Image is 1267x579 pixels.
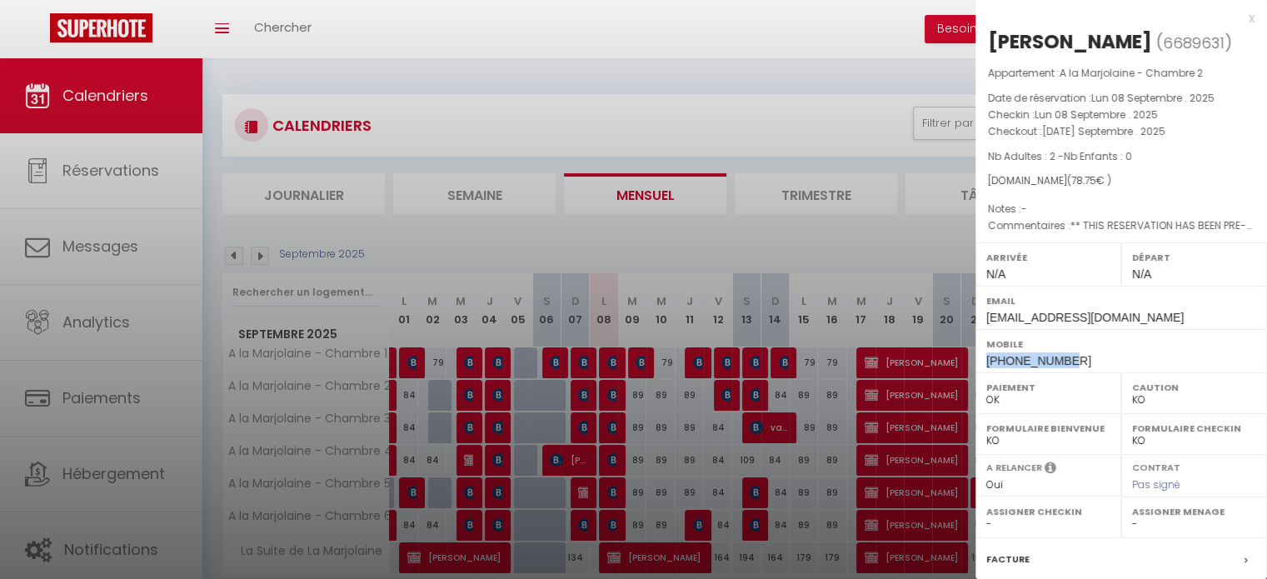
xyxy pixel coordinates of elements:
label: Assigner Checkin [986,503,1110,520]
label: A relancer [986,461,1042,475]
button: Ouvrir le widget de chat LiveChat [13,7,63,57]
span: ( ) [1156,31,1232,54]
span: Lun 08 Septembre . 2025 [1091,91,1215,105]
label: Paiement [986,379,1110,396]
div: x [975,8,1255,28]
p: Date de réservation : [988,90,1255,107]
span: Lun 08 Septembre . 2025 [1035,107,1158,122]
span: N/A [1132,267,1151,281]
span: A la Marjolaine - Chambre 2 [1060,66,1203,80]
p: Checkin : [988,107,1255,123]
label: Mobile [986,336,1256,352]
span: - [1021,202,1027,216]
span: [PHONE_NUMBER] [986,354,1091,367]
label: Formulaire Checkin [1132,420,1256,437]
label: Email [986,292,1256,309]
div: [PERSON_NAME] [988,28,1152,55]
p: Appartement : [988,65,1255,82]
span: Nb Adultes : 2 - [988,149,1132,163]
label: Caution [1132,379,1256,396]
label: Départ [1132,249,1256,266]
i: Sélectionner OUI si vous souhaiter envoyer les séquences de messages post-checkout [1045,461,1056,479]
span: Pas signé [1132,477,1180,492]
p: Commentaires : [988,217,1255,234]
label: Arrivée [986,249,1110,266]
p: Notes : [988,201,1255,217]
label: Assigner Menage [1132,503,1256,520]
span: 78.75 [1071,173,1096,187]
div: [DOMAIN_NAME] [988,173,1255,189]
p: Checkout : [988,123,1255,140]
span: Nb Enfants : 0 [1064,149,1132,163]
span: ( € ) [1067,173,1111,187]
label: Facture [986,551,1030,568]
span: N/A [986,267,1005,281]
span: [DATE] Septembre . 2025 [1042,124,1165,138]
span: [EMAIL_ADDRESS][DOMAIN_NAME] [986,311,1184,324]
label: Contrat [1132,461,1180,472]
span: 6689631 [1163,32,1225,53]
label: Formulaire Bienvenue [986,420,1110,437]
